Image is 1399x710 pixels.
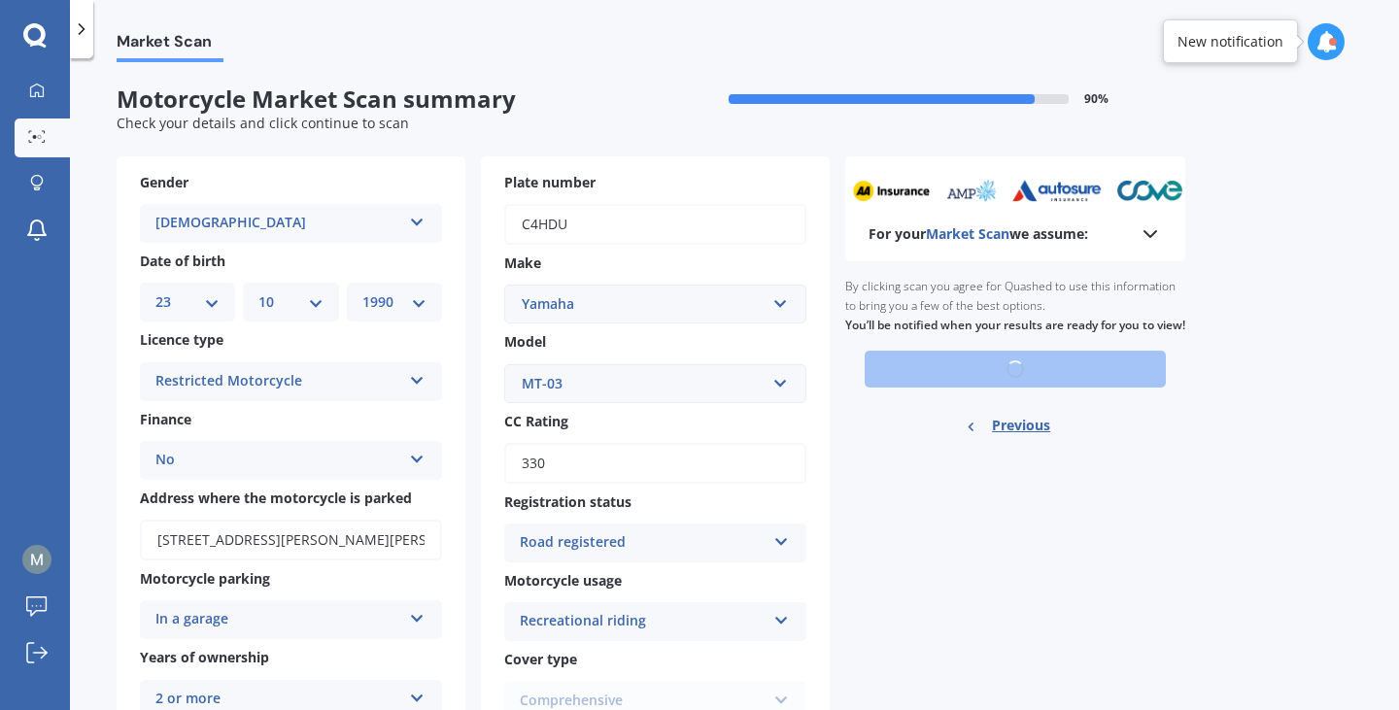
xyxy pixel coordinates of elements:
div: No [155,449,401,472]
span: Licence type [140,331,223,350]
div: Road registered [520,531,766,555]
div: By clicking scan you agree for Quashed to use this information to bring you a few of the best opt... [845,261,1185,351]
span: Check your details and click continue to scan [117,114,409,132]
div: Yamaha [522,293,766,315]
span: Address where the motorcycle is parked [140,489,412,507]
span: Motorcycle parking [140,569,270,588]
span: Market Scan [117,32,223,58]
span: Registration status [504,492,631,511]
span: Model [504,333,546,352]
span: CC Rating [504,412,568,430]
div: [DEMOGRAPHIC_DATA] [155,212,401,235]
b: For your we assume: [869,224,1088,244]
span: Motorcycle Market Scan summary [117,85,651,114]
span: Motorcycle usage [504,571,622,590]
div: Restricted Motorcycle [155,370,401,393]
img: ACg8ocJFqBGiLUthl00unC10t4xvKIAQp4fRBad0rAlj0m5anUNldw=s96-c [22,545,51,574]
div: Recreational riding [520,610,766,633]
span: Date of birth [140,252,225,270]
span: Previous [992,411,1050,440]
input: Enter address [140,520,442,560]
span: Plate number [504,173,596,191]
img: autosure_sm.webp [1011,180,1102,202]
span: Cover type [504,651,577,669]
b: You’ll be notified when your results are ready for you to view! [845,317,1185,333]
span: Years of ownership [140,649,269,667]
div: In a garage [155,608,401,631]
div: MT-03 [522,373,766,394]
img: cove_sm.webp [1116,180,1183,202]
div: New notification [1177,32,1283,51]
input: Enter CC rating [504,443,806,484]
img: amp_sm.png [944,180,998,202]
img: aa_sm.webp [852,180,930,202]
span: Market Scan [926,224,1009,243]
span: Gender [140,173,188,191]
span: 90 % [1084,92,1109,106]
input: Enter plate number [504,204,806,245]
span: Finance [140,410,191,428]
span: Make [504,254,541,272]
